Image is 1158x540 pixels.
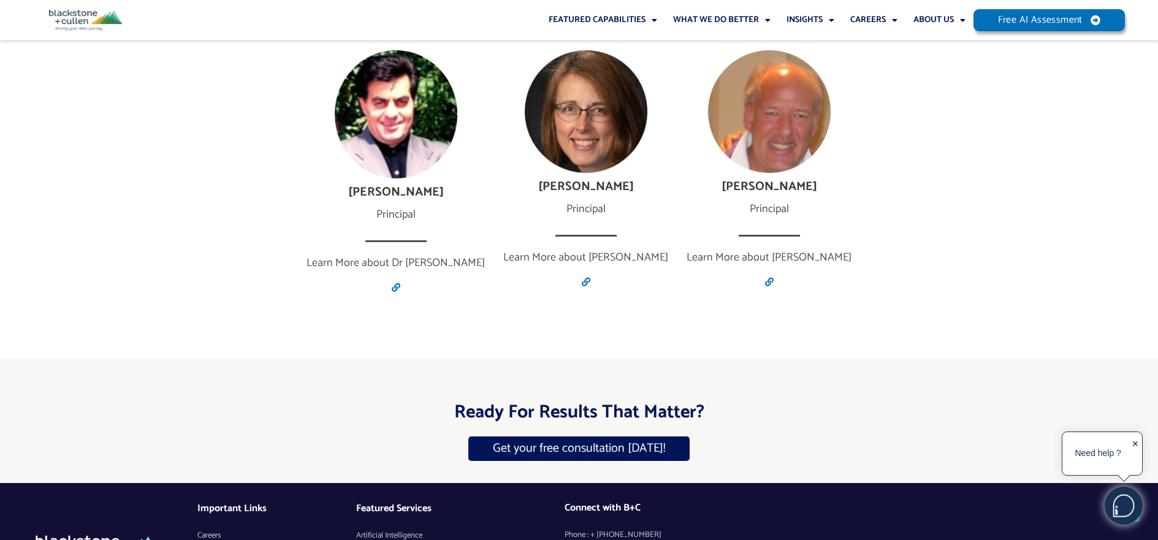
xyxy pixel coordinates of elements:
img: Bruce Alpert [708,50,831,173]
p: Learn More about [PERSON_NAME] [687,249,851,267]
a: Ready for Results that Matter? [454,397,704,427]
div: Need help ? [1064,434,1132,473]
div: ✕ [1132,435,1139,473]
h4: Connect with B+C [565,502,806,514]
div: Principal [503,200,668,219]
span: Get your free consultation [DATE]! [493,443,665,455]
img: Nabil Ahmed [335,50,457,178]
span: Free AI Assessment [998,15,1083,25]
img: Kris Fuehr [525,50,647,173]
h4: [PERSON_NAME] [307,185,485,200]
p: Learn More about Dr [PERSON_NAME] [307,254,485,273]
div: Principal [307,206,485,224]
a: Free AI Assessment [973,9,1126,31]
img: users%2F5SSOSaKfQqXq3cFEnIZRYMEs4ra2%2Fmedia%2Fimages%2F-Bulle%20blanche%20sans%20fond%20%2B%20ma... [1105,487,1142,524]
h4: Featured Services [356,503,565,514]
h4: [PERSON_NAME] [503,180,668,194]
h4: Important Links [197,503,356,514]
h4: [PERSON_NAME] [687,180,851,194]
a: Get your free consultation [DATE]! [468,436,690,461]
p: Learn More about [PERSON_NAME] [503,249,668,267]
div: Principal [687,200,851,219]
